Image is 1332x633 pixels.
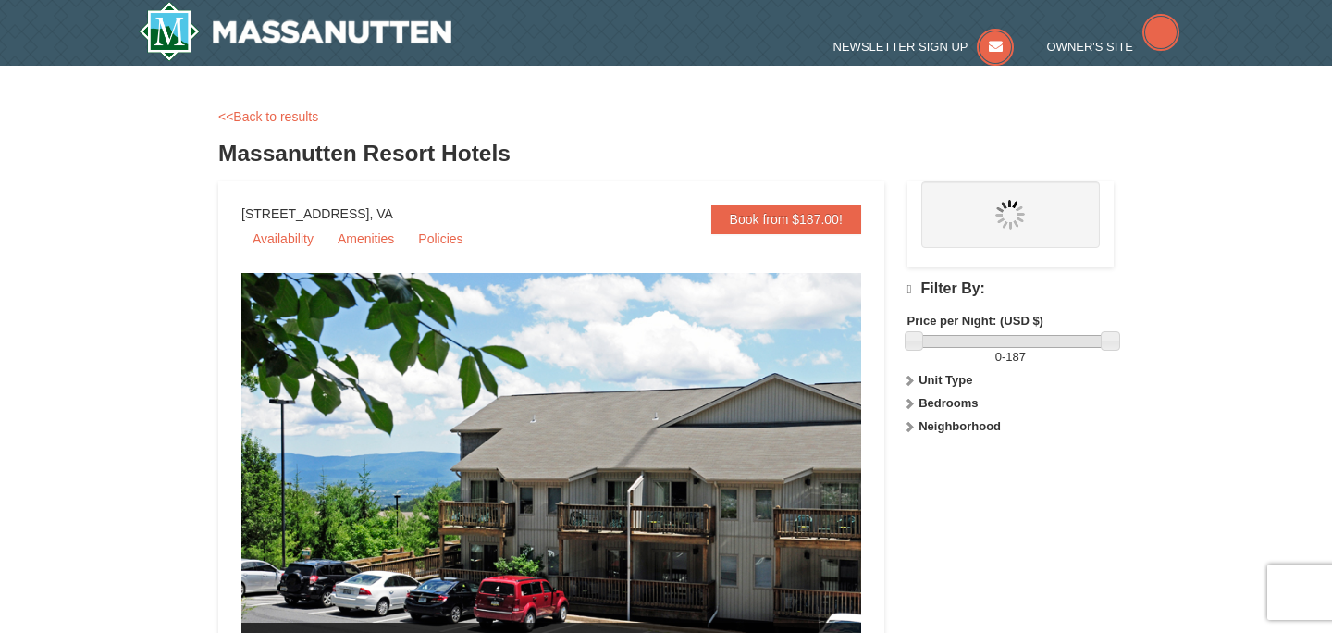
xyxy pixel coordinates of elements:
[1047,40,1180,54] a: Owner's Site
[218,109,318,124] a: <<Back to results
[833,40,968,54] span: Newsletter Sign Up
[139,2,451,61] img: Massanutten Resort Logo
[327,225,405,253] a: Amenities
[995,350,1002,364] span: 0
[907,348,1114,366] label: -
[218,135,1114,172] h3: Massanutten Resort Hotels
[711,205,861,234] a: Book from $187.00!
[139,2,451,61] a: Massanutten Resort
[407,225,474,253] a: Policies
[919,419,1001,433] strong: Neighborhood
[1005,350,1026,364] span: 187
[907,280,1114,298] h4: Filter By:
[995,200,1025,230] img: wait.gif
[833,40,1015,54] a: Newsletter Sign Up
[1047,40,1134,54] span: Owner's Site
[241,225,325,253] a: Availability
[907,314,1043,328] strong: Price per Night: (USD $)
[919,373,972,387] strong: Unit Type
[919,396,978,410] strong: Bedrooms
